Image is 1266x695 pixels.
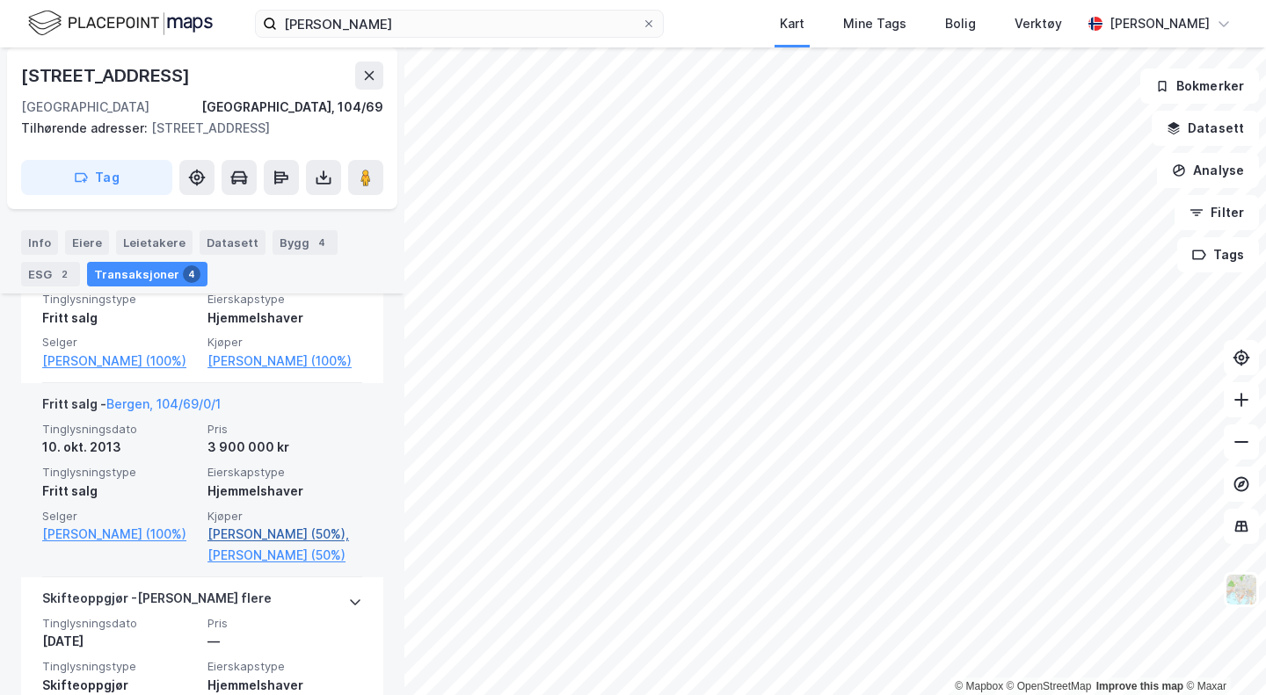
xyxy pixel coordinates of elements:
[207,509,362,524] span: Kjøper
[1140,69,1259,104] button: Bokmerker
[207,351,362,372] a: [PERSON_NAME] (100%)
[955,680,1003,692] a: Mapbox
[42,509,197,524] span: Selger
[1007,680,1092,692] a: OpenStreetMap
[42,465,197,480] span: Tinglysningstype
[42,292,197,307] span: Tinglysningstype
[207,616,362,631] span: Pris
[1225,573,1258,606] img: Z
[42,394,221,422] div: Fritt salg -
[780,13,804,34] div: Kart
[945,13,976,34] div: Bolig
[28,8,213,39] img: logo.f888ab2527a4732fd821a326f86c7f29.svg
[42,437,197,458] div: 10. okt. 2013
[42,524,197,545] a: [PERSON_NAME] (100%)
[21,230,58,255] div: Info
[87,262,207,286] div: Transaksjoner
[116,230,193,255] div: Leietakere
[21,62,193,90] div: [STREET_ADDRESS]
[207,524,362,545] a: [PERSON_NAME] (50%),
[843,13,906,34] div: Mine Tags
[42,659,197,674] span: Tinglysningstype
[201,97,383,118] div: [GEOGRAPHIC_DATA], 104/69
[42,631,197,652] div: [DATE]
[207,308,362,329] div: Hjemmelshaver
[1110,13,1210,34] div: [PERSON_NAME]
[207,292,362,307] span: Eierskapstype
[42,335,197,350] span: Selger
[65,230,109,255] div: Eiere
[207,422,362,437] span: Pris
[273,230,338,255] div: Bygg
[313,234,331,251] div: 4
[21,160,172,195] button: Tag
[1015,13,1062,34] div: Verktøy
[42,308,197,329] div: Fritt salg
[1157,153,1259,188] button: Analyse
[21,120,151,135] span: Tilhørende adresser:
[277,11,642,37] input: Søk på adresse, matrikkel, gårdeiere, leietakere eller personer
[1178,611,1266,695] div: Kontrollprogram for chat
[42,422,197,437] span: Tinglysningsdato
[200,230,266,255] div: Datasett
[1177,237,1259,272] button: Tags
[21,118,369,139] div: [STREET_ADDRESS]
[21,262,80,286] div: ESG
[1175,195,1259,230] button: Filter
[1096,680,1183,692] a: Improve this map
[207,631,362,652] div: —
[207,465,362,480] span: Eierskapstype
[207,437,362,458] div: 3 900 000 kr
[42,351,197,372] a: [PERSON_NAME] (100%)
[207,481,362,502] div: Hjemmelshaver
[207,335,362,350] span: Kjøper
[106,396,221,411] a: Bergen, 104/69/0/1
[1152,111,1259,146] button: Datasett
[42,616,197,631] span: Tinglysningsdato
[21,97,149,118] div: [GEOGRAPHIC_DATA]
[42,588,272,616] div: Skifteoppgjør - [PERSON_NAME] flere
[207,545,362,566] a: [PERSON_NAME] (50%)
[183,265,200,283] div: 4
[42,481,197,502] div: Fritt salg
[1178,611,1266,695] iframe: Chat Widget
[207,659,362,674] span: Eierskapstype
[55,265,73,283] div: 2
